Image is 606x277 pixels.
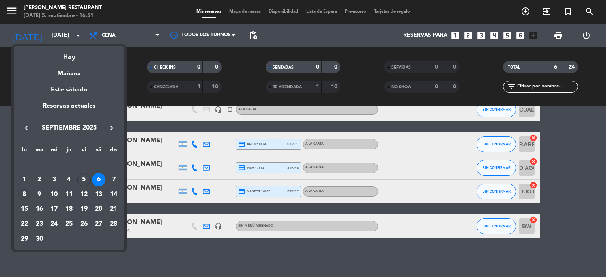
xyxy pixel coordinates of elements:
[47,172,62,187] td: 3 de septiembre de 2025
[47,145,62,158] th: miércoles
[77,203,91,216] div: 19
[17,172,32,187] td: 1 de septiembre de 2025
[17,157,121,172] td: SEP.
[106,145,121,158] th: domingo
[62,173,76,186] div: 4
[32,187,47,202] td: 9 de septiembre de 2025
[62,188,76,201] div: 11
[47,218,61,231] div: 24
[107,203,120,216] div: 21
[34,123,105,133] span: septiembre 2025
[47,188,61,201] div: 10
[92,203,105,216] div: 20
[47,217,62,232] td: 24 de septiembre de 2025
[22,123,31,133] i: keyboard_arrow_left
[18,203,31,216] div: 15
[32,202,47,217] td: 16 de septiembre de 2025
[62,203,76,216] div: 18
[62,202,77,217] td: 18 de septiembre de 2025
[106,217,121,232] td: 28 de septiembre de 2025
[62,172,77,187] td: 4 de septiembre de 2025
[32,232,47,247] td: 30 de septiembre de 2025
[77,173,91,186] div: 5
[17,187,32,202] td: 8 de septiembre de 2025
[92,173,105,186] div: 6
[33,203,46,216] div: 16
[47,173,61,186] div: 3
[92,202,107,217] td: 20 de septiembre de 2025
[19,123,34,133] button: keyboard_arrow_left
[62,217,77,232] td: 25 de septiembre de 2025
[92,145,107,158] th: sábado
[18,188,31,201] div: 8
[14,46,124,63] div: Hoy
[14,79,124,101] div: Este sábado
[33,173,46,186] div: 2
[106,202,121,217] td: 21 de septiembre de 2025
[92,218,105,231] div: 27
[17,145,32,158] th: lunes
[33,188,46,201] div: 9
[17,217,32,232] td: 22 de septiembre de 2025
[92,217,107,232] td: 27 de septiembre de 2025
[77,172,92,187] td: 5 de septiembre de 2025
[77,187,92,202] td: 12 de septiembre de 2025
[107,173,120,186] div: 7
[18,232,31,246] div: 29
[14,101,124,117] div: Reservas actuales
[33,232,46,246] div: 30
[47,202,62,217] td: 17 de septiembre de 2025
[77,145,92,158] th: viernes
[77,217,92,232] td: 26 de septiembre de 2025
[32,172,47,187] td: 2 de septiembre de 2025
[18,218,31,231] div: 22
[32,217,47,232] td: 23 de septiembre de 2025
[106,172,121,187] td: 7 de septiembre de 2025
[105,123,119,133] button: keyboard_arrow_right
[92,187,107,202] td: 13 de septiembre de 2025
[62,187,77,202] td: 11 de septiembre de 2025
[33,218,46,231] div: 23
[107,188,120,201] div: 14
[14,63,124,79] div: Mañana
[92,188,105,201] div: 13
[47,203,61,216] div: 17
[18,173,31,186] div: 1
[92,172,107,187] td: 6 de septiembre de 2025
[77,218,91,231] div: 26
[77,188,91,201] div: 12
[47,187,62,202] td: 10 de septiembre de 2025
[17,232,32,247] td: 29 de septiembre de 2025
[106,187,121,202] td: 14 de septiembre de 2025
[17,202,32,217] td: 15 de septiembre de 2025
[107,218,120,231] div: 28
[77,202,92,217] td: 19 de septiembre de 2025
[62,145,77,158] th: jueves
[62,218,76,231] div: 25
[32,145,47,158] th: martes
[107,123,116,133] i: keyboard_arrow_right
